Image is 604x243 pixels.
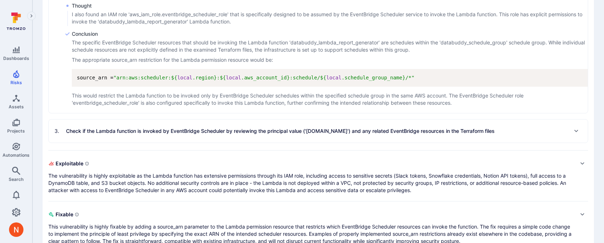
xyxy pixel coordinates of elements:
[54,127,65,135] span: 3 .
[72,2,588,9] span: Thought
[226,75,241,81] span: local
[77,75,113,81] span: source_arn =
[66,127,495,135] p: Check if the Lambda function is invoked by EventBridge Scheduler by reviewing the principal value...
[29,13,34,19] i: Expand navigation menu
[72,30,588,38] span: Conclusion
[3,56,29,61] span: Dashboards
[7,128,25,134] span: Projects
[72,56,588,64] p: The appropriate source_arn restriction for the Lambda permission resource would be:
[241,75,290,81] span: .aws_account_id}
[48,158,588,194] div: Expand
[85,161,89,166] svg: Indicates if a vulnerability can be exploited by an attacker to gain unauthorized access, execute...
[341,75,405,81] span: .schedule_group_name}
[171,75,177,81] span: ${
[10,80,22,85] span: Risks
[326,75,341,81] span: local
[75,212,79,217] svg: Indicates if a vulnerability can be remediated or patched easily
[72,11,588,25] p: I also found an IAM role 'aws_iam_role.eventbridge_scheduler_role' that is specifically designed ...
[48,158,574,169] span: Exploitable
[320,75,326,81] span: ${
[217,75,220,81] span: :
[9,177,23,182] span: Search
[9,222,23,237] div: Neeren Patki
[27,12,36,20] button: Expand navigation menu
[220,75,226,81] span: ${
[192,75,216,81] span: .region}
[48,209,574,220] span: Fixable
[9,104,24,109] span: Assets
[3,152,30,158] span: Automations
[72,39,588,53] p: The specific EventBridge Scheduler resources that should be invoking the Lambda function 'databud...
[113,75,171,81] span: "arn:aws:scheduler:
[9,222,23,237] img: ACg8ocIprwjrgDQnDsNSk9Ghn5p5-B8DpAKWoJ5Gi9syOE4K59tr4Q=s96-c
[48,172,574,194] p: The vulnerability is highly exploitable as the Lambda function has extensive permissions through ...
[177,75,192,81] span: local
[49,120,588,143] div: Expand
[72,92,588,107] p: This would restrict the Lambda function to be invoked only by EventBridge Scheduler schedules wit...
[290,75,320,81] span: :schedule/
